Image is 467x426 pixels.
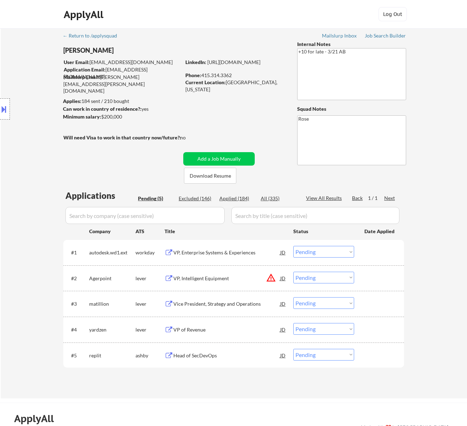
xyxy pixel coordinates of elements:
div: matillion [89,300,136,307]
div: Squad Notes [297,105,406,113]
div: Date Applied [364,228,396,235]
div: VP of Revenue [173,326,280,333]
div: #3 [71,300,83,307]
div: VP, Intelligent Equipment [173,275,280,282]
div: Back [352,195,363,202]
div: Applied (184) [219,195,255,202]
button: warning_amber [266,273,276,283]
a: Mailslurp Inbox [322,33,357,40]
div: lever [136,326,165,333]
button: Add a Job Manually [183,152,255,166]
div: Next [384,195,396,202]
div: #5 [71,352,83,359]
div: All (335) [261,195,296,202]
div: ApplyAll [14,413,62,425]
div: Internal Notes [297,41,406,48]
div: no [180,134,200,141]
strong: Phone: [185,72,201,78]
div: Status [293,225,354,237]
div: Company [89,228,136,235]
div: Head of SecDevOps [173,352,280,359]
div: ← Return to /applysquad [63,33,124,38]
div: [PERSON_NAME] [63,46,209,55]
div: JD [279,246,287,259]
div: #4 [71,326,83,333]
div: Applications [65,191,136,200]
input: Search by company (case sensitive) [65,207,225,224]
div: Title [165,228,287,235]
div: autodesk.wd1.ext [89,249,136,256]
div: #1 [71,249,83,256]
a: [URL][DOMAIN_NAME] [207,59,260,65]
div: 415.314.3362 [185,72,286,79]
button: Download Resume [184,168,236,184]
a: ← Return to /applysquad [63,33,124,40]
div: lever [136,300,165,307]
div: View All Results [306,195,344,202]
div: Vice President, Strategy and Operations [173,300,280,307]
div: lever [136,275,165,282]
div: yardzen [89,326,136,333]
div: Agerpoint [89,275,136,282]
button: Log Out [379,7,407,21]
div: Job Search Builder [365,33,406,38]
strong: LinkedIn: [185,59,206,65]
a: Job Search Builder [365,33,406,40]
div: Pending (5) [138,195,173,202]
div: ATS [136,228,165,235]
div: 1 / 1 [368,195,384,202]
div: JD [279,297,287,310]
div: JD [279,323,287,336]
div: Mailslurp Inbox [322,33,357,38]
div: workday [136,249,165,256]
div: replit [89,352,136,359]
div: Excluded (146) [179,195,214,202]
div: #2 [71,275,83,282]
div: JD [279,272,287,284]
div: ApplyAll [64,8,105,21]
div: [GEOGRAPHIC_DATA], [US_STATE] [185,79,286,93]
input: Search by title (case sensitive) [231,207,399,224]
div: VP, Enterprise Systems & Experiences [173,249,280,256]
div: JD [279,349,287,362]
strong: Current Location: [185,79,226,85]
div: ashby [136,352,165,359]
